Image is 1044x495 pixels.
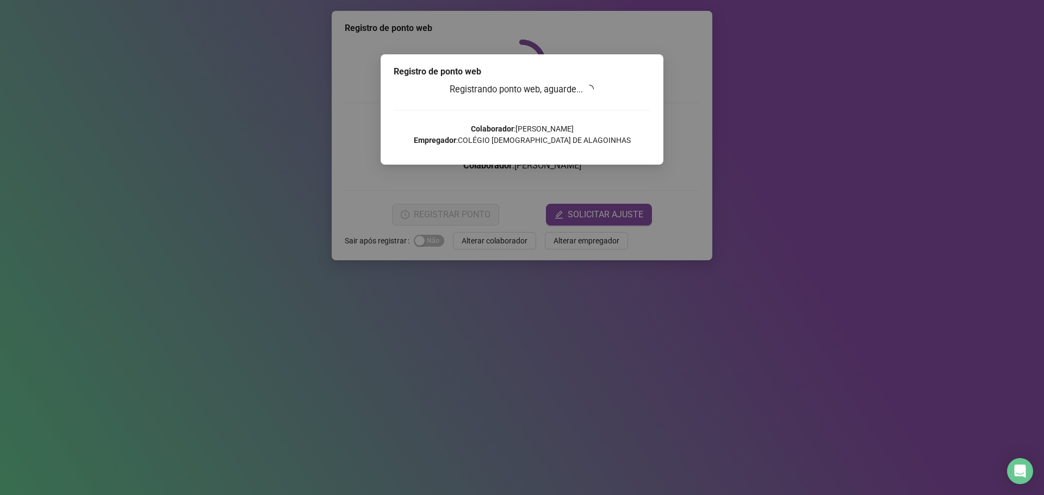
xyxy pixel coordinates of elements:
[585,84,595,94] span: loading
[1007,458,1033,484] div: Open Intercom Messenger
[414,136,456,145] strong: Empregador
[394,83,650,97] h3: Registrando ponto web, aguarde...
[394,65,650,78] div: Registro de ponto web
[394,123,650,146] p: : [PERSON_NAME] : COLÉGIO [DEMOGRAPHIC_DATA] DE ALAGOINHAS
[471,124,514,133] strong: Colaborador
